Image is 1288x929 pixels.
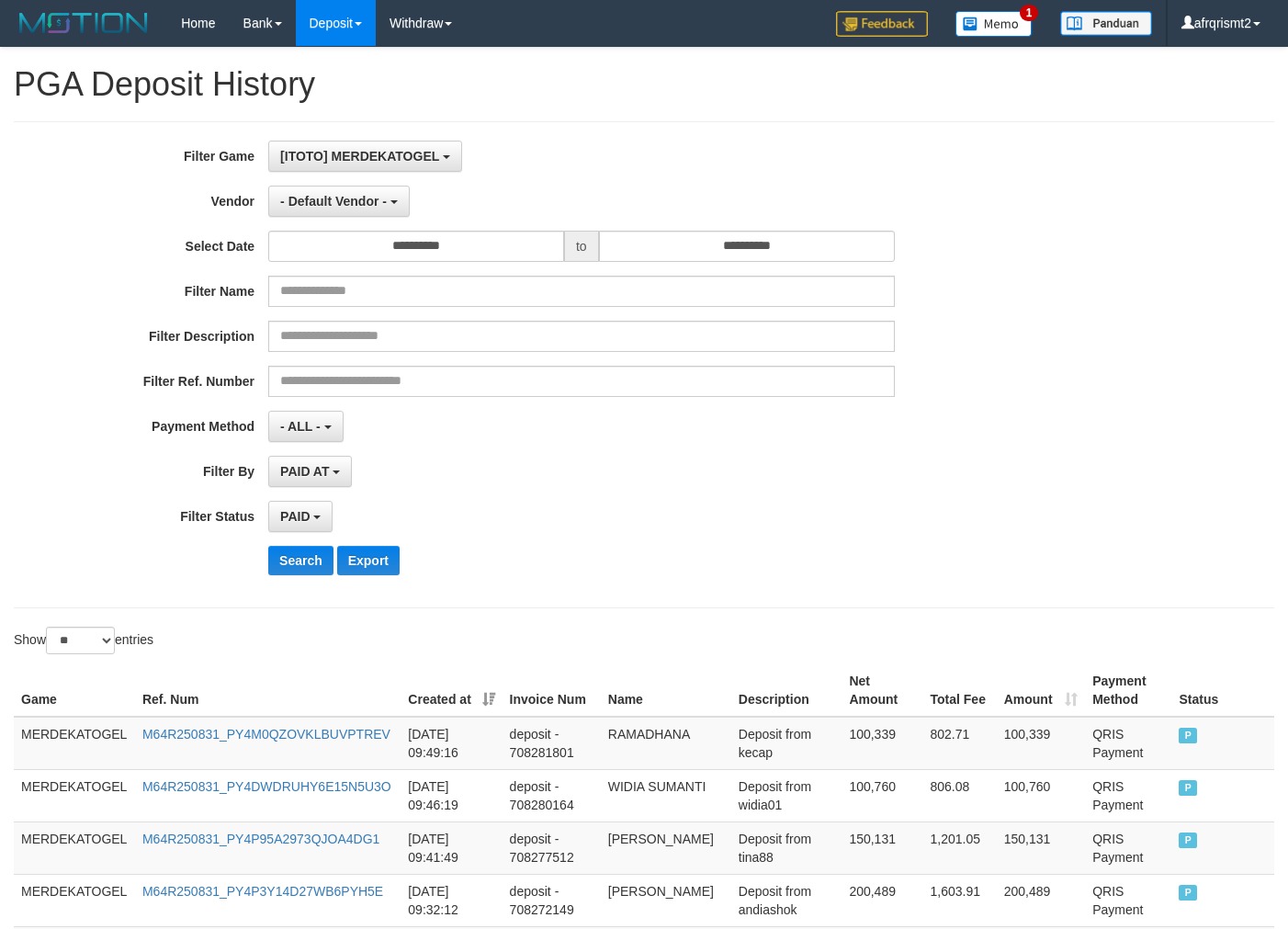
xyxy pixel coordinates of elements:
[142,884,383,899] a: M64R250831_PY4P3Y14D27WB6PYH5E
[1171,664,1274,717] th: Status
[1085,769,1171,821] td: QRIS Payment
[14,627,153,654] label: Show entries
[46,627,115,654] select: Showentries
[503,874,601,926] td: deposit - 708272149
[401,717,502,770] td: [DATE] 09:49:16
[503,664,601,717] th: Invoice Num
[842,769,922,821] td: 100,760
[401,821,502,874] td: [DATE] 09:41:49
[997,664,1086,717] th: Amount: activate to sort column ascending
[142,727,390,742] a: M64R250831_PY4M0QZOVKLBUVPTREV
[842,821,922,874] td: 150,131
[142,779,391,794] a: M64R250831_PY4DWDRUHY6E15N5U3O
[1085,664,1171,717] th: Payment Method
[955,11,1033,37] img: Button%20Memo.svg
[14,9,153,37] img: MOTION_logo.png
[503,769,601,821] td: deposit - 708280164
[401,874,502,926] td: [DATE] 09:32:12
[1085,717,1171,770] td: QRIS Payment
[731,717,842,770] td: Deposit from kecap
[503,821,601,874] td: deposit - 708277512
[503,717,601,770] td: deposit - 708281801
[1020,5,1039,21] span: 1
[1179,780,1197,796] span: PAID
[135,664,401,717] th: Ref. Num
[268,501,333,532] button: PAID
[337,546,400,575] button: Export
[923,664,997,717] th: Total Fee
[14,664,135,717] th: Game
[1085,821,1171,874] td: QRIS Payment
[842,874,922,926] td: 200,489
[923,769,997,821] td: 806.08
[14,717,135,770] td: MERDEKATOGEL
[731,874,842,926] td: Deposit from andiashok
[923,874,997,926] td: 1,603.91
[280,419,321,434] span: - ALL -
[268,546,333,575] button: Search
[601,664,731,717] th: Name
[731,769,842,821] td: Deposit from widia01
[601,717,731,770] td: RAMADHANA
[731,821,842,874] td: Deposit from tina88
[142,832,379,846] a: M64R250831_PY4P95A2973QJOA4DG1
[836,11,928,37] img: Feedback.jpg
[14,769,135,821] td: MERDEKATOGEL
[280,509,310,524] span: PAID
[280,149,439,164] span: [ITOTO] MERDEKATOGEL
[923,717,997,770] td: 802.71
[997,769,1086,821] td: 100,760
[14,821,135,874] td: MERDEKATOGEL
[401,664,502,717] th: Created at: activate to sort column ascending
[268,411,343,442] button: - ALL -
[280,464,329,479] span: PAID AT
[1179,885,1197,901] span: PAID
[923,821,997,874] td: 1,201.05
[601,769,731,821] td: WIDIA SUMANTI
[564,231,599,262] span: to
[14,66,1274,103] h1: PGA Deposit History
[1179,833,1197,848] span: PAID
[842,664,922,717] th: Net Amount
[1179,728,1197,743] span: PAID
[731,664,842,717] th: Description
[268,186,410,217] button: - Default Vendor -
[280,194,387,209] span: - Default Vendor -
[997,717,1086,770] td: 100,339
[401,769,502,821] td: [DATE] 09:46:19
[1085,874,1171,926] td: QRIS Payment
[997,821,1086,874] td: 150,131
[1060,11,1152,36] img: panduan.png
[601,821,731,874] td: [PERSON_NAME]
[842,717,922,770] td: 100,339
[268,141,462,172] button: [ITOTO] MERDEKATOGEL
[268,456,352,487] button: PAID AT
[601,874,731,926] td: [PERSON_NAME]
[997,874,1086,926] td: 200,489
